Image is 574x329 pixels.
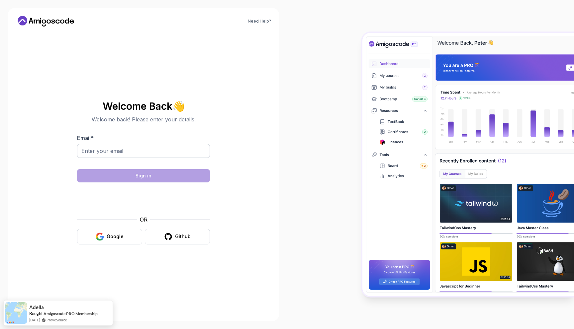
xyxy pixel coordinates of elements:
img: Amigoscode Dashboard [362,33,574,296]
button: Google [77,229,142,244]
span: Adella [29,304,44,310]
img: provesource social proof notification image [5,302,27,324]
button: Github [145,229,210,244]
p: Welcome back! Please enter your details. [77,115,210,123]
button: Sign in [77,169,210,182]
h2: Welcome Back [77,101,210,111]
a: Need Help? [248,19,271,24]
label: Email * [77,135,94,141]
span: Bought [29,311,43,316]
div: Github [175,233,191,240]
span: 👋 [171,99,187,113]
input: Enter your email [77,144,210,158]
a: Home link [16,16,76,27]
div: Google [107,233,124,240]
a: ProveSource [47,317,67,323]
p: OR [140,216,147,224]
span: [DATE] [29,317,40,323]
div: Sign in [136,172,151,179]
a: Amigoscode PRO Membership [44,311,98,316]
iframe: Widget containing checkbox for hCaptcha security challenge [93,186,194,212]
